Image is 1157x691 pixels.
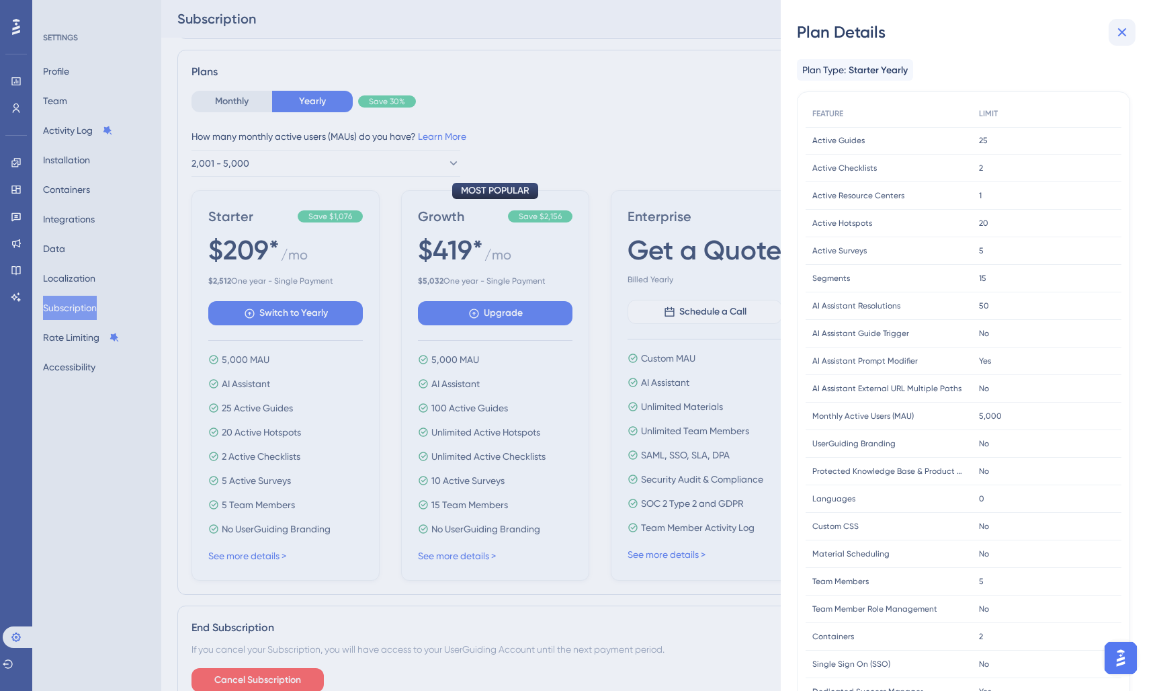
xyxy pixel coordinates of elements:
[979,245,984,256] span: 5
[979,411,1002,421] span: 5,000
[812,576,869,587] span: Team Members
[797,22,1141,43] div: Plan Details
[979,521,989,532] span: No
[979,356,991,366] span: Yes
[979,438,989,449] span: No
[812,328,909,339] span: AI Assistant Guide Trigger
[812,356,918,366] span: AI Assistant Prompt Modifier
[979,108,998,119] span: LIMIT
[979,576,984,587] span: 5
[812,411,914,421] span: Monthly Active Users (MAU)
[812,493,855,504] span: Languages
[849,63,908,79] span: Starter Yearly
[812,438,896,449] span: UserGuiding Branding
[979,190,982,201] span: 1
[979,300,989,311] span: 50
[812,108,843,119] span: FEATURE
[979,466,989,477] span: No
[802,62,846,78] span: Plan Type:
[979,218,988,229] span: 20
[812,548,890,559] span: Material Scheduling
[979,604,989,614] span: No
[979,328,989,339] span: No
[979,659,989,669] span: No
[812,163,877,173] span: Active Checklists
[812,245,867,256] span: Active Surveys
[812,521,859,532] span: Custom CSS
[812,466,966,477] span: Protected Knowledge Base & Product Updates
[812,190,904,201] span: Active Resource Centers
[979,135,988,146] span: 25
[979,631,983,642] span: 2
[812,604,937,614] span: Team Member Role Management
[979,163,983,173] span: 2
[979,548,989,559] span: No
[812,300,900,311] span: AI Assistant Resolutions
[812,383,961,394] span: AI Assistant External URL Multiple Paths
[979,273,986,284] span: 15
[812,631,854,642] span: Containers
[979,383,989,394] span: No
[1101,638,1141,678] iframe: UserGuiding AI Assistant Launcher
[812,218,872,229] span: Active Hotspots
[979,493,984,504] span: 0
[812,273,850,284] span: Segments
[812,135,865,146] span: Active Guides
[812,659,890,669] span: Single Sign On (SSO)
